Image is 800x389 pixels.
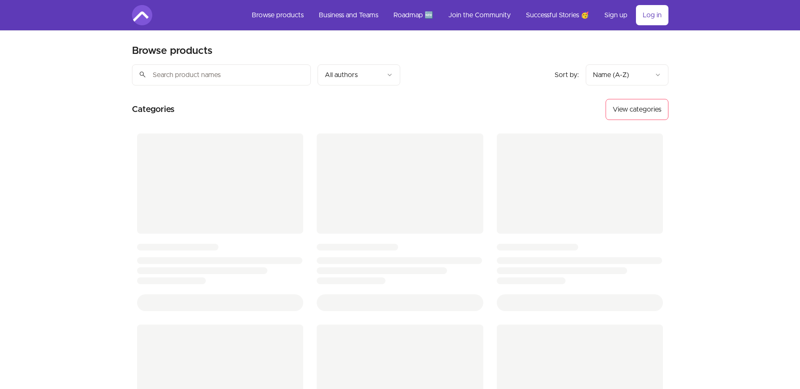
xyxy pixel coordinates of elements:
a: Browse products [245,5,310,25]
button: Product sort options [586,64,668,85]
a: Successful Stories 🥳 [519,5,596,25]
button: Filter by author [318,64,400,85]
button: View categories [606,99,668,120]
a: Sign up [598,5,634,25]
input: Search product names [132,64,311,85]
a: Join the Community [442,5,517,25]
img: Amigoscode logo [132,5,152,25]
a: Log in [636,5,668,25]
h2: Browse products [132,44,213,58]
span: Sort by: [555,72,579,78]
a: Business and Teams [312,5,385,25]
span: search [139,69,146,80]
h2: Categories [132,99,175,120]
nav: Main [245,5,668,25]
a: Roadmap 🆕 [387,5,440,25]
